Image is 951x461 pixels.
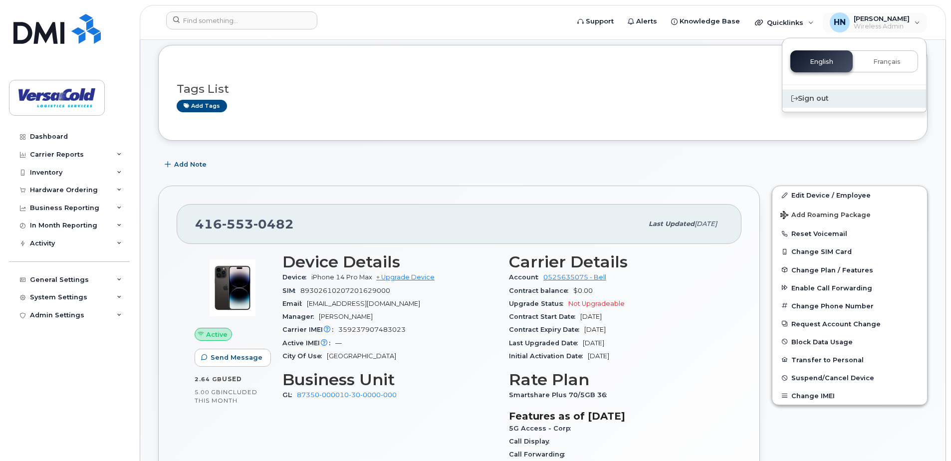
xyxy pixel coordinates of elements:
[174,160,207,169] span: Add Note
[772,242,927,260] button: Change SIM Card
[621,11,664,31] a: Alerts
[195,388,257,405] span: included this month
[509,339,583,347] span: Last Upgraded Date
[583,339,604,347] span: [DATE]
[834,16,846,28] span: HN
[177,83,909,95] h3: Tags List
[509,287,573,294] span: Contract balance
[338,326,406,333] span: 359237907483023
[854,14,910,22] span: [PERSON_NAME]
[791,284,872,291] span: Enable Call Forwarding
[588,352,609,360] span: [DATE]
[873,58,901,66] span: Français
[772,297,927,315] button: Change Phone Number
[509,313,580,320] span: Contract Start Date
[335,339,342,347] span: —
[166,11,317,29] input: Find something...
[282,339,335,347] span: Active IMEI
[772,351,927,369] button: Transfer to Personal
[568,300,625,307] span: Not Upgradeable
[791,266,873,273] span: Change Plan / Features
[772,225,927,242] button: Reset Voicemail
[222,375,242,383] span: used
[509,391,612,399] span: Smartshare Plus 70/5GB 36
[854,22,910,30] span: Wireless Admin
[319,313,373,320] span: [PERSON_NAME]
[782,89,926,108] div: Sign out
[791,374,874,382] span: Suspend/Cancel Device
[823,12,927,32] div: Haneef Nathoo
[772,186,927,204] a: Edit Device / Employee
[203,258,262,318] img: image20231002-3703462-by0d28.jpeg
[680,16,740,26] span: Knowledge Base
[222,217,253,231] span: 553
[282,287,300,294] span: SIM
[195,349,271,367] button: Send Message
[509,300,568,307] span: Upgrade Status
[780,211,871,221] span: Add Roaming Package
[772,387,927,405] button: Change IMEI
[636,16,657,26] span: Alerts
[297,391,397,399] a: 87350-000010-30-0000-000
[767,18,803,26] span: Quicklinks
[649,220,695,228] span: Last updated
[586,16,614,26] span: Support
[570,11,621,31] a: Support
[772,333,927,351] button: Block Data Usage
[195,389,221,396] span: 5.00 GB
[327,352,396,360] span: [GEOGRAPHIC_DATA]
[211,353,262,362] span: Send Message
[509,253,723,271] h3: Carrier Details
[300,287,390,294] span: 89302610207201629000
[282,273,311,281] span: Device
[748,12,821,32] div: Quicklinks
[195,217,294,231] span: 416
[282,253,497,271] h3: Device Details
[772,315,927,333] button: Request Account Change
[772,279,927,297] button: Enable Call Forwarding
[509,438,554,445] span: Call Display
[509,451,570,458] span: Call Forwarding
[772,204,927,225] button: Add Roaming Package
[509,425,576,432] span: 5G Access - Corp
[580,313,602,320] span: [DATE]
[509,326,584,333] span: Contract Expiry Date
[195,376,222,383] span: 2.64 GB
[509,410,723,422] h3: Features as of [DATE]
[584,326,606,333] span: [DATE]
[282,391,297,399] span: GL
[282,326,338,333] span: Carrier IMEI
[695,220,717,228] span: [DATE]
[282,313,319,320] span: Manager
[307,300,420,307] span: [EMAIL_ADDRESS][DOMAIN_NAME]
[282,300,307,307] span: Email
[206,330,228,339] span: Active
[509,371,723,389] h3: Rate Plan
[509,352,588,360] span: Initial Activation Date
[772,261,927,279] button: Change Plan / Features
[772,369,927,387] button: Suspend/Cancel Device
[158,156,215,174] button: Add Note
[282,352,327,360] span: City Of Use
[311,273,372,281] span: iPhone 14 Pro Max
[543,273,606,281] a: 0525635075 - Bell
[664,11,747,31] a: Knowledge Base
[282,371,497,389] h3: Business Unit
[376,273,435,281] a: + Upgrade Device
[253,217,294,231] span: 0482
[177,100,227,112] a: Add tags
[573,287,593,294] span: $0.00
[509,273,543,281] span: Account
